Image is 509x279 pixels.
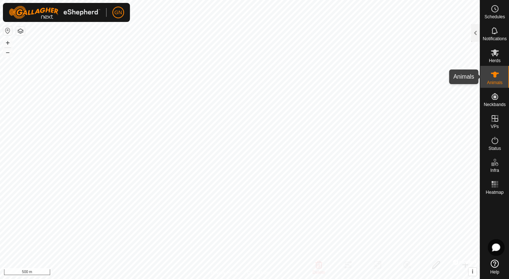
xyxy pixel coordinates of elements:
img: Gallagher Logo [9,6,100,19]
a: Privacy Policy [211,269,238,276]
span: Herds [489,59,500,63]
span: Help [490,270,499,274]
a: Contact Us [247,269,269,276]
button: – [3,48,12,57]
span: Schedules [484,15,505,19]
span: Animals [487,80,502,85]
a: Help [480,257,509,277]
span: Notifications [483,37,506,41]
span: i [472,268,473,275]
span: VPs [490,124,498,129]
span: Heatmap [486,190,504,195]
button: Reset Map [3,26,12,35]
span: GN [115,9,122,16]
span: Status [488,146,501,151]
span: Neckbands [483,102,505,107]
button: + [3,38,12,47]
button: i [468,268,476,276]
button: Map Layers [16,27,25,35]
span: Infra [490,168,499,173]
